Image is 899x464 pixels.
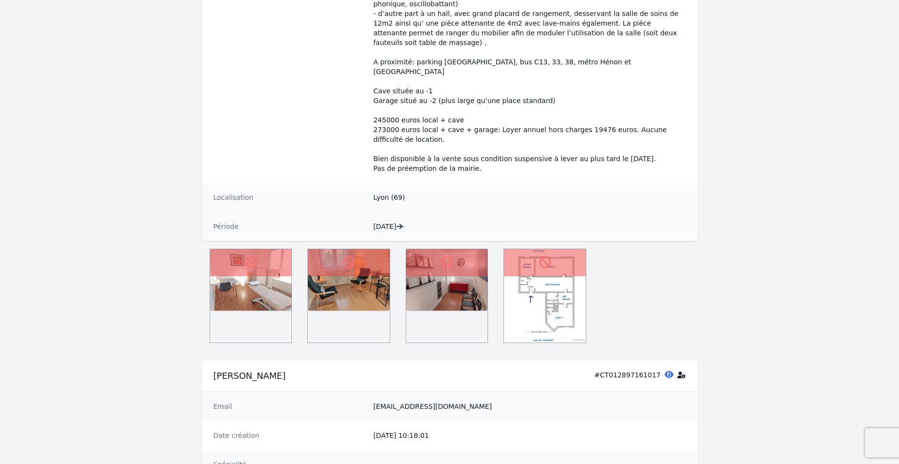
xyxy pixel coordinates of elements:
[373,193,686,202] dd: Lyon (69)
[213,431,366,440] dt: Date création
[213,370,286,382] div: [PERSON_NAME]
[213,222,366,231] dt: Période
[504,249,586,342] img: Vend cabinet Lyon Croix Rousse/Caluire
[677,372,686,378] i: Switch User
[406,249,488,310] img: Vend cabinet Lyon Croix Rousse/Caluire
[308,249,390,310] img: Vend cabinet Lyon Croix Rousse/Caluire
[600,371,660,379] span: CT012897161017
[373,222,686,231] dd: [DATE] -
[594,370,686,382] div: #
[373,403,492,410] span: [EMAIL_ADDRESS][DOMAIN_NAME]
[213,193,366,202] dt: Localisation
[213,402,366,411] dt: Email
[210,249,292,310] img: Vend cabinet Lyon Croix Rousse/Caluire
[665,371,673,378] i: Voir le contact
[373,431,686,440] dd: [DATE] 10:18:01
